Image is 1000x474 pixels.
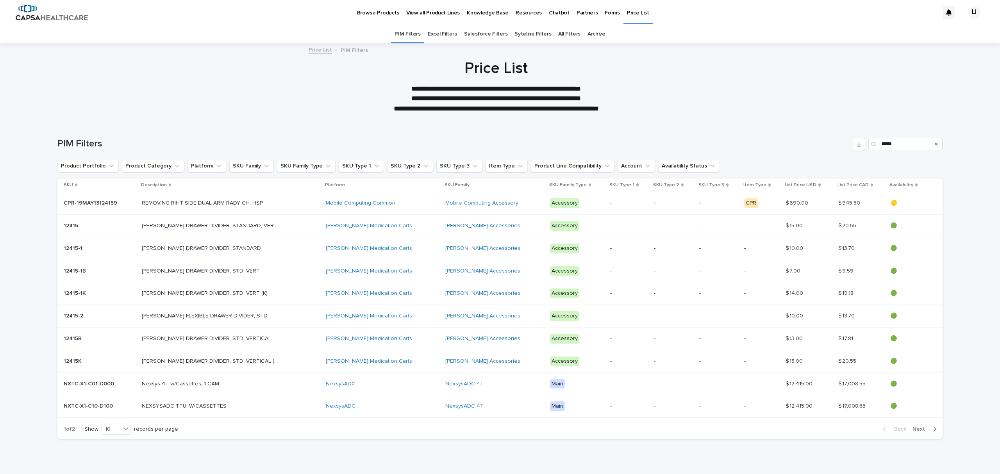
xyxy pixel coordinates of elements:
p: $ 9.59 [838,266,855,274]
p: 12415-1B [64,266,87,274]
div: Accessory [550,198,579,208]
p: - [699,268,738,274]
p: - [610,245,648,252]
a: [PERSON_NAME] Medication Carts [326,245,412,252]
div: Search [868,138,943,150]
button: Product Line Compatibility [531,160,614,172]
a: [PERSON_NAME] Medication Carts [326,358,412,365]
p: 12415-2 [64,311,85,319]
a: [PERSON_NAME] Accessories [445,268,520,274]
div: Main [550,379,565,389]
p: SKU Type 3 [698,181,724,189]
p: - [654,358,693,365]
p: $ 13.70 [838,311,856,319]
div: Accessory [550,244,579,253]
p: NXTC-X1-C01-D000 [64,379,116,387]
a: [PERSON_NAME] Medication Carts [326,223,412,229]
div: Accessory [550,311,579,321]
tr: 12415B12415B [PERSON_NAME] DRAWER DIVIDER, STD, VERTICAL[PERSON_NAME] DRAWER DIVIDER, STD, VERTIC... [57,327,943,350]
button: SKU Family Type [277,160,336,172]
p: 1 of 2 [57,420,81,439]
tr: 12415-112415-1 [PERSON_NAME] DRAWER DIVIDER, STANDARD[PERSON_NAME] DRAWER DIVIDER, STANDARD [PERS... [57,237,943,260]
p: Availability [889,181,913,189]
p: - [654,268,693,274]
p: $ 10.00 [786,244,805,252]
div: LI [968,6,980,19]
tr: 12415-212415-2 [PERSON_NAME] FLEXIBLE DRAWER DIVIDER, STD[PERSON_NAME] FLEXIBLE DRAWER DIVIDER, S... [57,305,943,328]
p: $ 13.70 [838,244,856,252]
p: SKU Family Type [549,181,587,189]
p: $ 20.55 [838,221,858,229]
p: [PERSON_NAME] DRAWER DIVIDER, STANDARD, VERTICAL [142,221,280,229]
a: [PERSON_NAME] Medication Carts [326,268,412,274]
p: - [610,313,648,319]
button: Account [618,160,655,172]
p: Nexsys 4T w/Cassettes, 1 CAM [142,379,221,387]
p: $ 13.00 [786,334,804,342]
a: NexsysADC [326,403,355,410]
p: Item Type [743,181,766,189]
p: $ 10.00 [786,311,805,319]
p: NXTC-X1-C10-D100 [64,401,114,410]
p: SKU Type 1 [609,181,634,189]
p: 12415B [64,334,83,342]
a: PIM Filters [395,25,421,43]
p: [PERSON_NAME] FLEXIBLE DRAWER DIVIDER, STD [142,311,269,319]
p: - [654,223,693,229]
p: - [744,335,779,342]
tr: 12415-1B12415-1B [PERSON_NAME] DRAWER DIVIDER, STD, VERT[PERSON_NAME] DRAWER DIVIDER, STD, VERT [... [57,260,943,282]
div: Accessory [550,221,579,231]
a: [PERSON_NAME] Medication Carts [326,290,412,297]
a: Mobile Computing Accessory [445,200,518,207]
p: - [699,313,738,319]
p: - [654,290,693,297]
p: 12415K [64,356,83,365]
p: REMOVING RIHT SIDE DUAL ARM RADY CH, HSP [142,198,264,207]
button: SKU Type 3 [436,160,482,172]
tr: CPR-19MAY13124159CPR-19MAY13124159 REMOVING RIHT SIDE DUAL ARM RADY CH, HSPREMOVING RIHT SIDE DUA... [57,192,943,215]
p: - [744,313,779,319]
p: - [699,290,738,297]
p: - [699,223,738,229]
p: 12415-1K [64,289,87,297]
p: 🟢 [890,245,930,252]
p: $ 12,415.00 [786,379,814,387]
p: records per page [134,426,178,433]
p: 🟢 [890,358,930,365]
div: CPR [744,198,758,208]
button: Product Category [122,160,184,172]
p: [PERSON_NAME] DRAWER DIVIDER, STD, VERT (K) [142,289,269,297]
p: $ 20.55 [838,356,858,365]
p: [PERSON_NAME] DRAWER DIVIDER, STD, VERTICAL (K) [142,356,280,365]
a: [PERSON_NAME] Accessories [445,223,520,229]
p: $ 12,415.00 [786,401,814,410]
p: Description [141,181,167,189]
p: $ 17,008.55 [838,401,867,410]
p: CPR-19MAY13124159 [64,198,119,207]
p: - [654,200,693,207]
a: Price List [309,45,332,54]
button: Platform [187,160,226,172]
a: Syteline Filters [514,25,551,43]
span: Back [889,426,906,432]
p: 🟢 [890,290,930,297]
p: - [744,268,779,274]
p: - [610,358,648,365]
button: Product Portfolio [57,160,119,172]
p: - [610,268,648,274]
p: - [744,381,779,387]
div: Accessory [550,334,579,344]
p: - [654,403,693,410]
a: [PERSON_NAME] Accessories [445,245,520,252]
a: [PERSON_NAME] Accessories [445,313,520,319]
button: SKU Type 1 [339,160,384,172]
p: - [744,358,779,365]
p: - [654,381,693,387]
button: Next [909,426,943,433]
h1: Price List [305,59,687,78]
p: 12415-1 [64,244,84,252]
p: $ 690.00 [786,198,810,207]
p: - [699,335,738,342]
div: 10 [102,425,121,433]
div: Accessory [550,289,579,298]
